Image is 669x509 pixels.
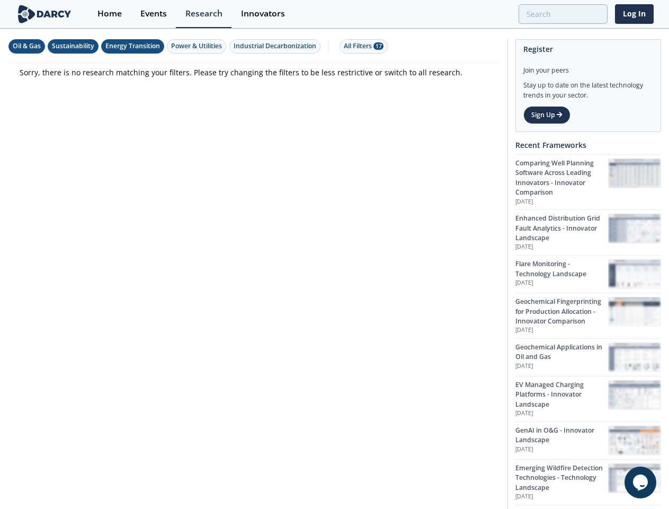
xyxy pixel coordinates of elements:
button: Sustainability [48,39,99,54]
a: Flare Monitoring - Technology Landscape [DATE] Flare Monitoring - Technology Landscape preview [515,255,661,293]
p: Sorry, there is no research matching your filters. Please try changing the filters to be less res... [20,67,489,78]
a: Comparing Well Planning Software Across Leading Innovators - Innovator Comparison [DATE] Comparin... [515,154,661,209]
p: [DATE] [515,243,608,251]
div: EV Managed Charging Platforms - Innovator Landscape [515,380,608,409]
div: Emerging Wildfire Detection Technologies - Technology Landscape [515,463,608,493]
div: Comparing Well Planning Software Across Leading Innovators - Innovator Comparison [515,159,608,198]
div: Flare Monitoring - Technology Landscape [515,259,608,279]
p: [DATE] [515,362,608,371]
p: [DATE] [515,326,608,335]
a: GenAI in O&G - Innovator Landscape [DATE] GenAI in O&G - Innovator Landscape preview [515,422,661,459]
a: Log In [615,4,654,24]
a: EV Managed Charging Platforms - Innovator Landscape [DATE] EV Managed Charging Platforms - Innova... [515,376,661,422]
div: Oil & Gas [13,41,41,51]
div: Industrial Decarbonization [234,41,316,51]
div: Research [185,10,222,18]
div: Geochemical Applications in Oil and Gas [515,343,608,362]
iframe: chat widget [625,467,658,498]
div: Home [97,10,122,18]
a: Sign Up [523,106,570,124]
div: Enhanced Distribution Grid Fault Analytics - Innovator Landscape [515,214,608,243]
input: Advanced Search [519,4,608,24]
a: Geochemical Applications in Oil and Gas [DATE] Geochemical Applications in Oil and Gas preview [515,338,661,376]
a: Enhanced Distribution Grid Fault Analytics - Innovator Landscape [DATE] Enhanced Distribution Gri... [515,209,661,255]
a: Geochemical Fingerprinting for Production Allocation - Innovator Comparison [DATE] Geochemical Fi... [515,293,661,338]
button: Power & Utilities [167,39,226,54]
div: All Filters [344,41,383,51]
div: Innovators [241,10,285,18]
div: Register [523,40,653,58]
span: 17 [373,42,383,50]
button: Energy Transition [101,39,164,54]
p: [DATE] [515,198,608,206]
p: [DATE] [515,279,608,287]
div: Events [140,10,167,18]
div: Recent Frameworks [515,136,661,154]
div: Geochemical Fingerprinting for Production Allocation - Innovator Comparison [515,297,608,326]
p: [DATE] [515,445,608,454]
div: Join your peers [523,58,653,75]
button: All Filters 17 [340,39,388,54]
img: logo-wide.svg [16,5,74,23]
div: Stay up to date on the latest technology trends in your sector. [523,75,653,100]
a: Emerging Wildfire Detection Technologies - Technology Landscape [DATE] Emerging Wildfire Detectio... [515,459,661,505]
p: [DATE] [515,409,608,418]
div: Sustainability [52,41,94,51]
div: Energy Transition [105,41,160,51]
button: Industrial Decarbonization [229,39,320,54]
div: Power & Utilities [171,41,222,51]
button: Oil & Gas [8,39,45,54]
p: [DATE] [515,493,608,501]
div: GenAI in O&G - Innovator Landscape [515,426,608,445]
